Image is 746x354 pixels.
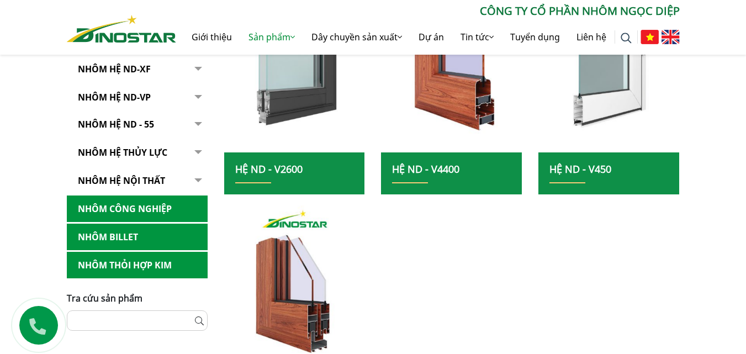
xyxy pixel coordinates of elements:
a: Tin tức [452,19,502,55]
a: Giới thiệu [183,19,240,55]
a: Liên hệ [568,19,615,55]
img: Tiếng Việt [641,30,659,44]
a: Hệ ND - V4400 [392,162,459,176]
a: Hệ ND - V2600 [235,162,303,176]
a: Nhôm Billet [67,224,208,251]
a: Sản phẩm [240,19,303,55]
a: NHÔM HỆ ND - 55 [67,111,208,138]
p: CÔNG TY CỔ PHẦN NHÔM NGỌC DIỆP [176,3,680,19]
a: Tuyển dụng [502,19,568,55]
a: Nhôm hệ nội thất [67,167,208,194]
img: search [621,33,632,44]
a: Nhôm hệ thủy lực [67,139,208,166]
a: Dự án [410,19,452,55]
img: Nhôm Dinostar [67,15,176,43]
a: Hệ ND - V450 [549,162,611,176]
a: Nhôm Hệ ND-XF [67,56,208,83]
a: Nhôm Công nghiệp [67,196,208,223]
a: Dây chuyền sản xuất [303,19,410,55]
a: Nhôm Hệ ND-VP [67,84,208,111]
span: Tra cứu sản phẩm [67,292,142,304]
img: English [662,30,680,44]
a: Nhôm Thỏi hợp kim [67,252,208,279]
